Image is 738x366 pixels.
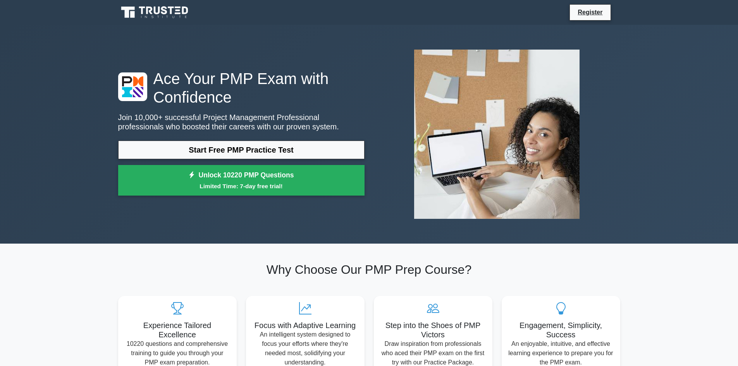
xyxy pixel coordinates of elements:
[118,165,365,196] a: Unlock 10220 PMP QuestionsLimited Time: 7-day free trial!
[252,321,358,330] h5: Focus with Adaptive Learning
[118,262,620,277] h2: Why Choose Our PMP Prep Course?
[124,321,231,339] h5: Experience Tailored Excellence
[118,113,365,131] p: Join 10,000+ successful Project Management Professional professionals who boosted their careers w...
[573,7,607,17] a: Register
[128,182,355,191] small: Limited Time: 7-day free trial!
[118,69,365,107] h1: Ace Your PMP Exam with Confidence
[380,321,486,339] h5: Step into the Shoes of PMP Victors
[508,321,614,339] h5: Engagement, Simplicity, Success
[118,141,365,159] a: Start Free PMP Practice Test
